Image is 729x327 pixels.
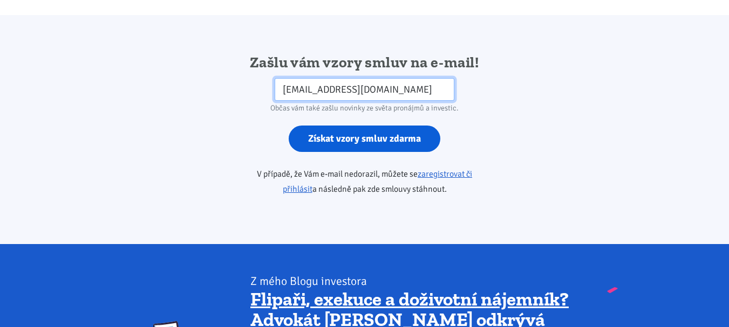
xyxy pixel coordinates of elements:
[250,274,576,289] div: Z mého Blogu investora
[226,53,503,72] h2: Zašlu vám vzory smluv na e-mail!
[275,78,454,101] input: Zadejte váš e-mail
[226,166,503,197] p: V případě, že Vám e-mail nedorazil, můžete se a následně pak zde smlouvy stáhnout.
[226,101,503,116] div: Občas vám také zašlu novinky ze světa pronájmů a investic.
[289,126,440,152] input: Získat vzory smluv zdarma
